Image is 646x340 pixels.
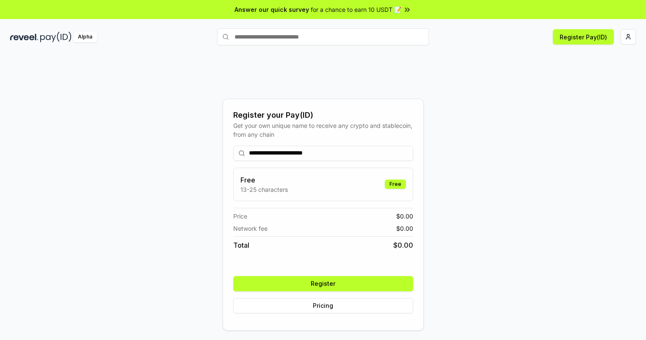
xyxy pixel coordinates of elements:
[233,121,413,139] div: Get your own unique name to receive any crypto and stablecoin, from any chain
[10,32,39,42] img: reveel_dark
[240,185,288,194] p: 13-25 characters
[396,212,413,221] span: $ 0.00
[235,5,309,14] span: Answer our quick survey
[385,180,406,189] div: Free
[233,240,249,250] span: Total
[311,5,401,14] span: for a chance to earn 10 USDT 📝
[233,276,413,291] button: Register
[240,175,288,185] h3: Free
[40,32,72,42] img: pay_id
[393,240,413,250] span: $ 0.00
[233,298,413,313] button: Pricing
[233,224,268,233] span: Network fee
[73,32,97,42] div: Alpha
[396,224,413,233] span: $ 0.00
[233,109,413,121] div: Register your Pay(ID)
[233,212,247,221] span: Price
[553,29,614,44] button: Register Pay(ID)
